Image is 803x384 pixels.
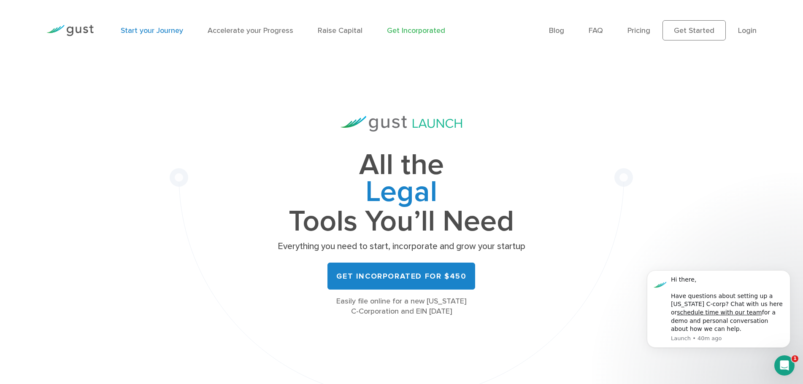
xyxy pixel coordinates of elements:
[327,263,475,290] a: Get Incorporated for $450
[627,26,650,35] a: Pricing
[275,152,528,235] h1: All the Tools You’ll Need
[208,26,293,35] a: Accelerate your Progress
[275,241,528,252] p: Everything you need to start, incorporate and grow your startup
[738,26,757,35] a: Login
[387,26,445,35] a: Get Incorporated
[121,26,183,35] a: Start your Journey
[46,25,94,36] img: Gust Logo
[549,26,564,35] a: Blog
[662,20,726,40] a: Get Started
[275,179,528,208] span: Legal
[589,26,603,35] a: FAQ
[275,296,528,317] div: Easily file online for a new [US_STATE] C-Corporation and EIN [DATE]
[318,26,362,35] a: Raise Capital
[341,116,462,132] img: Gust Launch Logo
[774,355,795,376] iframe: Intercom live chat
[792,355,798,362] span: 1
[634,258,803,361] iframe: Intercom notifications message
